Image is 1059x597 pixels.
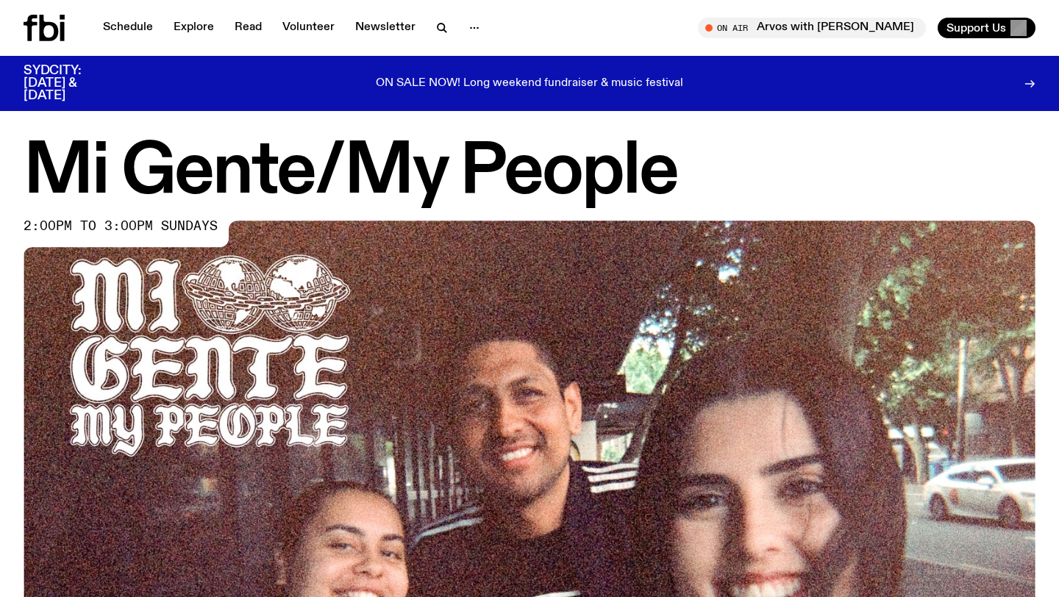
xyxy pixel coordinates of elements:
a: Read [226,18,271,38]
a: Explore [165,18,223,38]
span: Support Us [946,21,1006,35]
button: Support Us [938,18,1035,38]
button: On AirArvos with [PERSON_NAME] [698,18,926,38]
a: Newsletter [346,18,424,38]
p: ON SALE NOW! Long weekend fundraiser & music festival [376,77,683,90]
h3: SYDCITY: [DATE] & [DATE] [24,65,118,102]
h1: Mi Gente/My People [24,140,1035,206]
a: Schedule [94,18,162,38]
a: Volunteer [274,18,343,38]
span: 2:00pm to 3:00pm sundays [24,221,218,232]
